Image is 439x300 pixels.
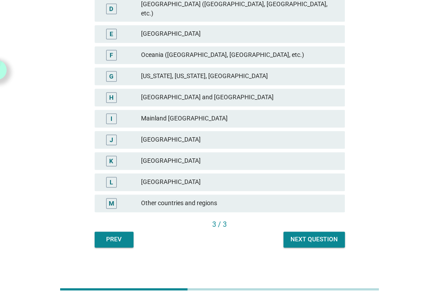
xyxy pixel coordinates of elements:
[109,156,113,165] div: K
[290,235,338,244] div: Next question
[141,29,338,39] div: [GEOGRAPHIC_DATA]
[141,198,338,209] div: Other countries and regions
[110,29,113,38] div: E
[141,50,338,60] div: Oceania ([GEOGRAPHIC_DATA], [GEOGRAPHIC_DATA], etc.)
[110,50,113,60] div: F
[110,135,113,144] div: J
[109,93,114,102] div: H
[141,177,338,187] div: [GEOGRAPHIC_DATA]
[95,219,345,230] div: 3 / 3
[141,71,338,82] div: [US_STATE], [US_STATE], [GEOGRAPHIC_DATA]
[111,114,112,123] div: I
[141,135,338,145] div: [GEOGRAPHIC_DATA]
[102,235,126,244] div: Prev
[95,232,134,247] button: Prev
[110,177,113,187] div: L
[141,113,338,124] div: Mainland [GEOGRAPHIC_DATA]
[141,92,338,103] div: [GEOGRAPHIC_DATA] and [GEOGRAPHIC_DATA]
[283,232,345,247] button: Next question
[109,71,114,81] div: G
[141,156,338,166] div: [GEOGRAPHIC_DATA]
[109,4,113,13] div: D
[109,199,114,208] div: M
